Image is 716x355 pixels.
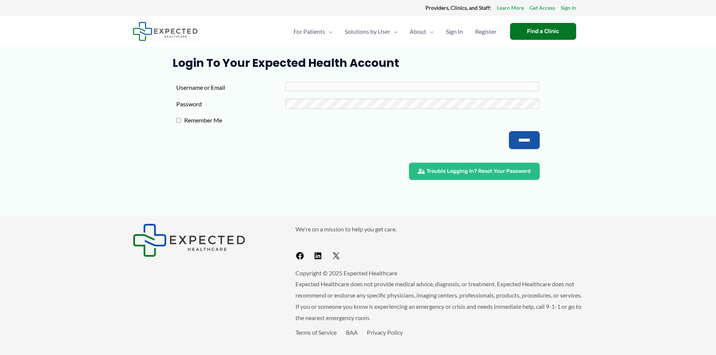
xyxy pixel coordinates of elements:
[176,82,285,93] label: Username or Email
[295,329,337,336] a: Terms of Service
[295,280,582,321] span: Expected Healthcare does not provide medical advice, diagnosis, or treatment. Expected Healthcare...
[288,18,339,45] a: For PatientsMenu Toggle
[181,115,290,126] label: Remember Me
[295,224,584,264] aside: Footer Widget 2
[339,18,404,45] a: Solutions by UserMenu Toggle
[440,18,469,45] a: Sign In
[426,18,434,45] span: Menu Toggle
[469,18,503,45] a: Register
[510,23,576,40] a: Find a Clinic
[133,224,245,257] img: Expected Healthcare Logo - side, dark font, small
[288,18,503,45] nav: Primary Site Navigation
[133,22,198,41] img: Expected Healthcare Logo - side, dark font, small
[390,18,398,45] span: Menu Toggle
[346,329,358,336] a: BAA
[427,169,531,174] span: Trouble Logging In? Reset Your Password
[409,163,540,180] a: Trouble Logging In? Reset Your Password
[295,224,584,235] p: We're on a mission to help you get care.
[294,18,325,45] span: For Patients
[367,329,403,336] a: Privacy Policy
[295,269,397,276] span: Copyright © 2025 Expected Healthcare
[404,18,440,45] a: AboutMenu Toggle
[173,56,543,70] h1: Login to Your Expected Health Account
[425,5,491,11] strong: Providers, Clinics, and Staff:
[530,3,555,13] a: Get Access
[295,327,584,355] aside: Footer Widget 3
[446,18,463,45] span: Sign In
[325,18,333,45] span: Menu Toggle
[475,18,497,45] span: Register
[410,18,426,45] span: About
[133,224,277,257] aside: Footer Widget 1
[561,3,576,13] a: Sign In
[497,3,524,13] a: Learn More
[176,98,285,110] label: Password
[345,18,390,45] span: Solutions by User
